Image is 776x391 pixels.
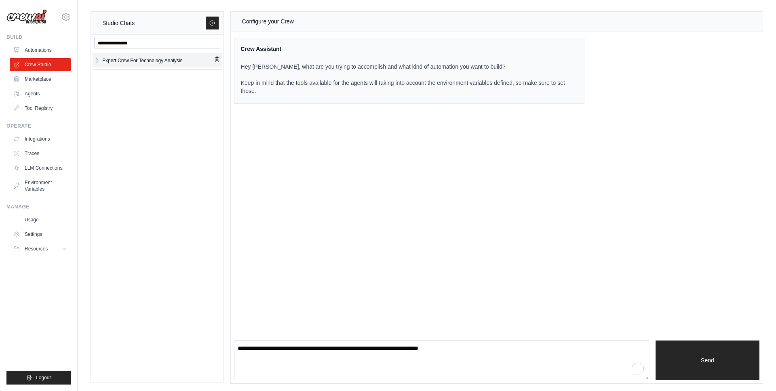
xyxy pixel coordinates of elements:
div: Build [6,34,71,40]
div: Crew Assistant [241,45,568,53]
div: Manage [6,204,71,210]
span: Resources [25,246,48,252]
a: Crew Studio [10,58,71,71]
a: Tool Registry [10,102,71,115]
a: Marketplace [10,73,71,86]
a: Usage [10,213,71,226]
textarea: To enrich screen reader interactions, please activate Accessibility in Grammarly extension settings [234,341,649,380]
a: Agents [10,87,71,100]
img: Logo [6,9,47,25]
a: Expert Crew For Technology Analysis [101,55,214,66]
div: Operate [6,123,71,129]
span: Logout [36,374,51,381]
a: Environment Variables [10,176,71,195]
div: Studio Chats [102,18,135,28]
a: Traces [10,147,71,160]
div: Configure your Crew [242,17,294,26]
div: Expert Crew For Technology Analysis [102,57,183,65]
a: LLM Connections [10,162,71,174]
button: Resources [10,242,71,255]
a: Integrations [10,132,71,145]
button: Send [656,341,759,380]
p: Hey [PERSON_NAME], what are you trying to accomplish and what kind of automation you want to buil... [241,63,568,95]
a: Automations [10,44,71,57]
button: Logout [6,371,71,385]
a: Settings [10,228,71,241]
